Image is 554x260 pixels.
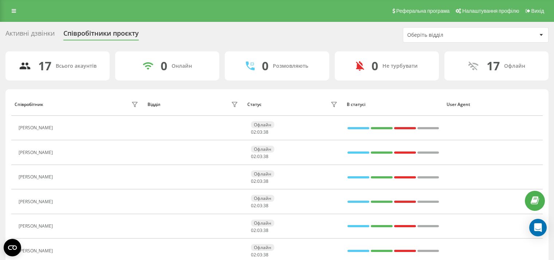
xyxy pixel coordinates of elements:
[251,178,256,184] span: 02
[257,153,262,159] span: 03
[5,29,55,41] div: Активні дзвінки
[347,102,440,107] div: В статусі
[19,248,55,253] div: [PERSON_NAME]
[251,244,274,251] div: Офлайн
[407,32,494,38] div: Оберіть відділ
[251,202,256,209] span: 02
[148,102,160,107] div: Відділ
[19,150,55,155] div: [PERSON_NAME]
[262,59,268,73] div: 0
[19,174,55,180] div: [PERSON_NAME]
[396,8,450,14] span: Реферальна програма
[263,129,268,135] span: 38
[19,224,55,229] div: [PERSON_NAME]
[251,129,256,135] span: 02
[251,252,268,257] div: : :
[263,178,268,184] span: 38
[504,63,525,69] div: Офлайн
[19,199,55,204] div: [PERSON_NAME]
[251,153,256,159] span: 02
[263,153,268,159] span: 38
[161,59,167,73] div: 0
[251,179,268,184] div: : :
[251,195,274,202] div: Офлайн
[251,228,268,233] div: : :
[251,227,256,233] span: 02
[529,219,547,236] div: Open Intercom Messenger
[257,129,262,135] span: 03
[251,252,256,258] span: 02
[4,239,21,256] button: Open CMP widget
[56,63,97,69] div: Всього акаунтів
[251,130,268,135] div: : :
[531,8,544,14] span: Вихід
[63,29,139,41] div: Співробітники проєкту
[15,102,43,107] div: Співробітник
[263,202,268,209] span: 38
[257,202,262,209] span: 03
[273,63,308,69] div: Розмовляють
[19,125,55,130] div: [PERSON_NAME]
[172,63,192,69] div: Онлайн
[257,227,262,233] span: 03
[447,102,539,107] div: User Agent
[257,178,262,184] span: 03
[38,59,51,73] div: 17
[247,102,262,107] div: Статус
[462,8,519,14] span: Налаштування профілю
[263,252,268,258] span: 38
[257,252,262,258] span: 03
[251,154,268,159] div: : :
[251,170,274,177] div: Офлайн
[372,59,378,73] div: 0
[251,220,274,226] div: Офлайн
[251,203,268,208] div: : :
[382,63,418,69] div: Не турбувати
[487,59,500,73] div: 17
[251,121,274,128] div: Офлайн
[263,227,268,233] span: 38
[251,146,274,153] div: Офлайн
